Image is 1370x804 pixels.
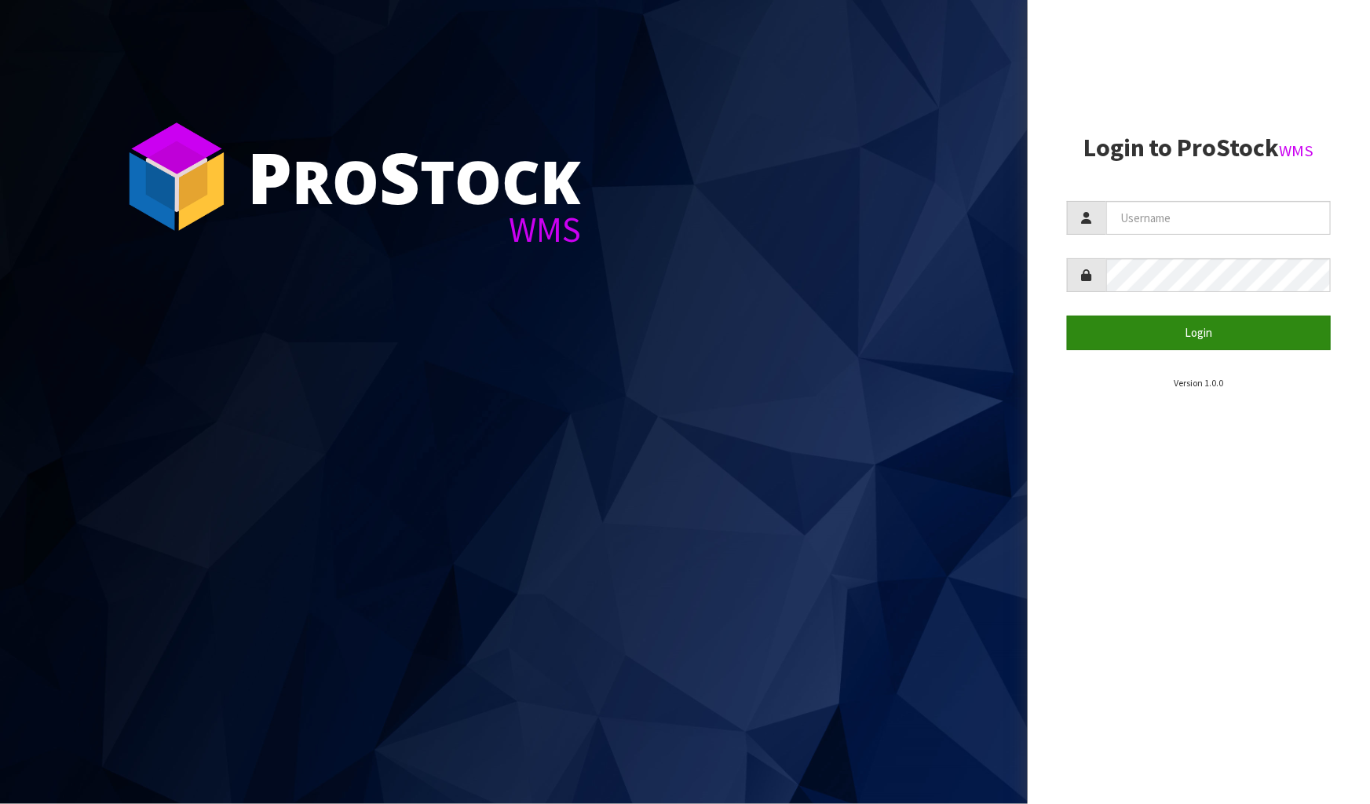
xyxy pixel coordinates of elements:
[1067,316,1331,349] button: Login
[247,141,581,212] div: ro tock
[379,129,420,225] span: S
[118,118,236,236] img: ProStock Cube
[1067,134,1331,162] h2: Login to ProStock
[247,129,292,225] span: P
[1106,201,1331,235] input: Username
[1280,141,1314,161] small: WMS
[1174,377,1223,389] small: Version 1.0.0
[247,212,581,247] div: WMS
